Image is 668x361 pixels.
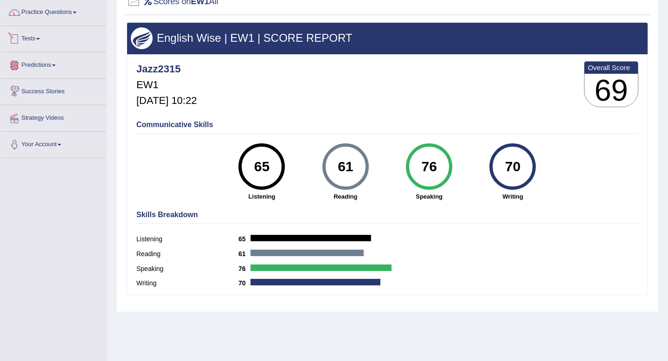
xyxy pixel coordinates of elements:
[245,147,279,186] div: 65
[328,147,362,186] div: 61
[136,121,638,129] h4: Communicative Skills
[136,234,238,244] label: Listening
[136,211,638,219] h4: Skills Breakdown
[0,132,106,155] a: Your Account
[136,95,197,106] h5: [DATE] 10:22
[136,64,197,75] h4: Jazz2315
[392,192,466,201] strong: Speaking
[238,265,250,272] b: 76
[0,105,106,129] a: Strategy Videos
[238,250,250,258] b: 61
[136,249,238,259] label: Reading
[136,278,238,288] label: Writing
[136,79,197,90] h5: EW1
[0,26,106,49] a: Tests
[496,147,530,186] div: 70
[584,74,638,107] h3: 69
[308,192,383,201] strong: Reading
[136,264,238,274] label: Speaking
[412,147,446,186] div: 76
[225,192,299,201] strong: Listening
[0,79,106,102] a: Success Stories
[0,52,106,76] a: Predictions
[475,192,550,201] strong: Writing
[238,279,250,287] b: 70
[238,235,250,243] b: 65
[131,32,644,44] h3: English Wise | EW1 | SCORE REPORT
[588,64,635,71] b: Overall Score
[131,27,153,49] img: wings.png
